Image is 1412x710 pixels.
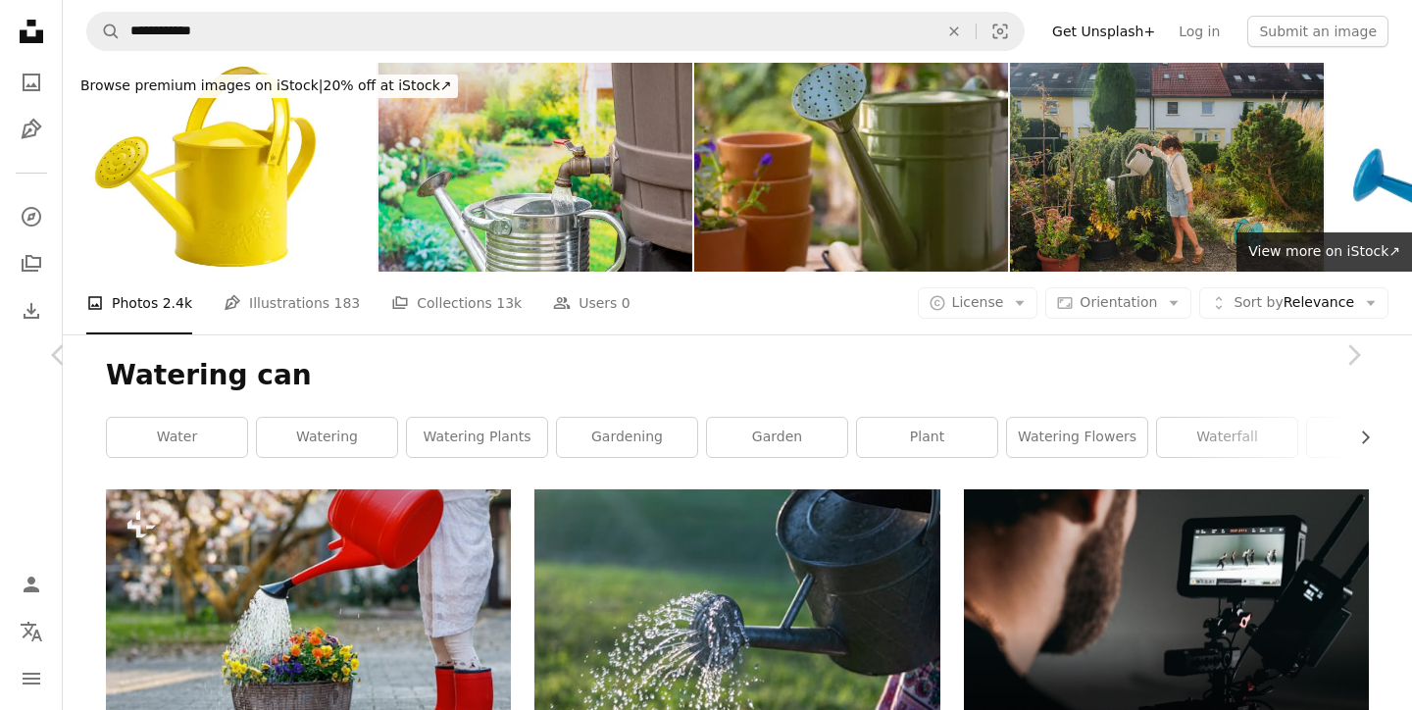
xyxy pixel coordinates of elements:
[1234,293,1354,313] span: Relevance
[496,292,522,314] span: 13k
[1234,294,1283,310] span: Sort by
[80,77,323,93] span: Browse premium images on iStock |
[12,244,51,283] a: Collections
[1294,261,1412,449] a: Next
[12,197,51,236] a: Explore
[106,615,511,633] a: Closeup of little child watering flowers with can. Preschool girl with red gum boots. Spring and ...
[378,63,692,272] img: Filling watering can with water from rain barrel. Water conservation, gardening and rainwater col...
[857,418,997,457] a: plant
[534,625,939,642] a: water pouring on gray steel watering can
[1248,243,1400,259] span: View more on iStock ↗
[224,272,360,334] a: Illustrations 183
[694,63,1008,272] img: Gardening tools on a wood work bench
[12,63,51,102] a: Photos
[557,418,697,457] a: gardening
[553,272,630,334] a: Users 0
[1167,16,1232,47] a: Log in
[12,612,51,651] button: Language
[1007,418,1147,457] a: watering flowers
[1045,287,1191,319] button: Orientation
[1080,294,1157,310] span: Orientation
[1247,16,1388,47] button: Submit an image
[257,418,397,457] a: watering
[622,292,630,314] span: 0
[87,13,121,50] button: Search Unsplash
[1199,287,1388,319] button: Sort byRelevance
[1236,232,1412,272] a: View more on iStock↗
[1040,16,1167,47] a: Get Unsplash+
[918,287,1038,319] button: License
[407,418,547,457] a: watering plants
[106,358,1369,393] h1: Watering can
[1010,63,1324,272] img: Woman in denim overalls watering plants on her backyard
[12,659,51,698] button: Menu
[63,63,470,110] a: Browse premium images on iStock|20% off at iStock↗
[80,77,452,93] span: 20% off at iStock ↗
[391,272,522,334] a: Collections 13k
[12,110,51,149] a: Illustrations
[12,565,51,604] a: Log in / Sign up
[334,292,361,314] span: 183
[86,12,1025,51] form: Find visuals sitewide
[107,418,247,457] a: water
[707,418,847,457] a: garden
[977,13,1024,50] button: Visual search
[63,63,377,272] img: Watering Can (Click for more)
[952,294,1004,310] span: License
[933,13,976,50] button: Clear
[1157,418,1297,457] a: waterfall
